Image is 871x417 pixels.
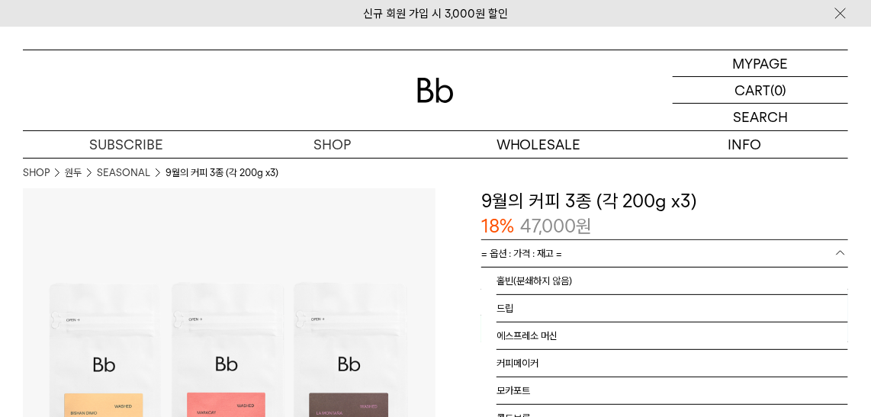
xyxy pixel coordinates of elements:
[481,240,562,267] span: = 옵션 : 가격 : 재고 =
[733,50,789,76] p: MYPAGE
[497,377,848,405] li: 모카포트
[417,78,454,103] img: 로고
[481,213,514,239] p: 18%
[97,165,150,181] a: SEASONAL
[576,215,592,237] span: 원
[363,7,508,21] a: 신규 회원 가입 시 3,000원 할인
[481,188,848,214] h3: 9월의 커피 3종 (각 200g x3)
[520,213,592,239] p: 47,000
[230,131,436,158] a: SHOP
[497,295,848,322] li: 드립
[23,131,230,158] a: SUBSCRIBE
[497,268,848,295] li: 홀빈(분쇄하지 않음)
[166,165,278,181] li: 9월의 커피 3종 (각 200g x3)
[673,77,848,104] a: CART (0)
[734,77,770,103] p: CART
[435,131,642,158] p: WHOLESALE
[673,50,848,77] a: MYPAGE
[642,131,849,158] p: INFO
[497,322,848,350] li: 에스프레소 머신
[497,350,848,377] li: 커피메이커
[65,165,82,181] a: 원두
[770,77,786,103] p: (0)
[23,165,50,181] a: SHOP
[733,104,788,130] p: SEARCH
